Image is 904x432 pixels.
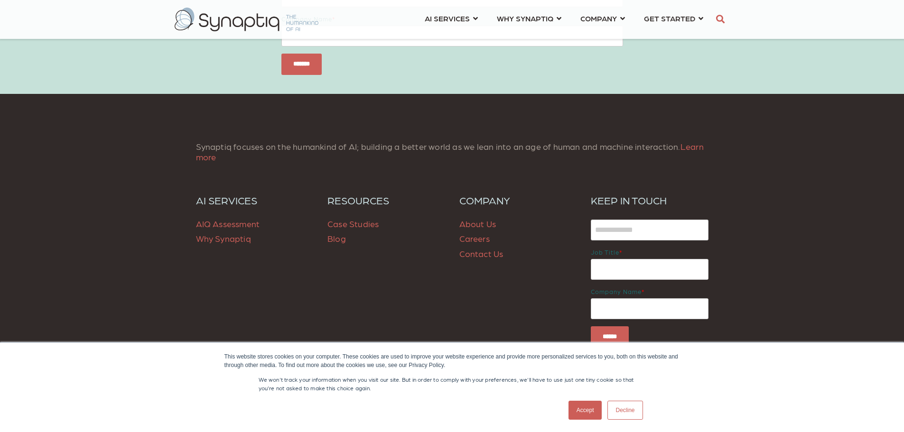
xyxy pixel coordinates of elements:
[327,219,379,229] a: Case Studies
[175,8,318,31] img: synaptiq logo-2
[497,12,553,25] span: WHY SYNAPTIQ
[196,219,260,229] a: AIQ Assessment
[327,233,346,243] a: Blog
[196,141,704,162] a: Learn more
[580,9,625,27] a: COMPANY
[580,12,617,25] span: COMPANY
[459,233,490,243] a: Careers
[425,9,478,27] a: AI SERVICES
[459,248,503,258] a: Contact Us
[415,2,713,37] nav: menu
[327,194,445,206] a: RESOURCES
[224,352,680,369] div: This website stores cookies on your computer. These cookies are used to improve your website expe...
[259,375,646,392] p: We won't track your information when you visit our site. But in order to comply with your prefere...
[196,141,704,162] span: Synaptiq focuses on the humankind of AI; building a better world as we lean into an age of human ...
[591,194,708,206] h6: KEEP IN TOUCH
[568,401,602,420] a: Accept
[591,248,619,256] span: Job title
[459,219,496,229] a: About Us
[459,194,577,206] a: COMPANY
[497,9,561,27] a: WHY SYNAPTIQ
[644,9,703,27] a: GET STARTED
[196,194,314,206] a: AI SERVICES
[196,233,251,243] a: Why Synaptiq
[644,12,695,25] span: GET STARTED
[425,12,470,25] span: AI SERVICES
[591,288,642,295] span: Company name
[607,401,643,420] a: Decline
